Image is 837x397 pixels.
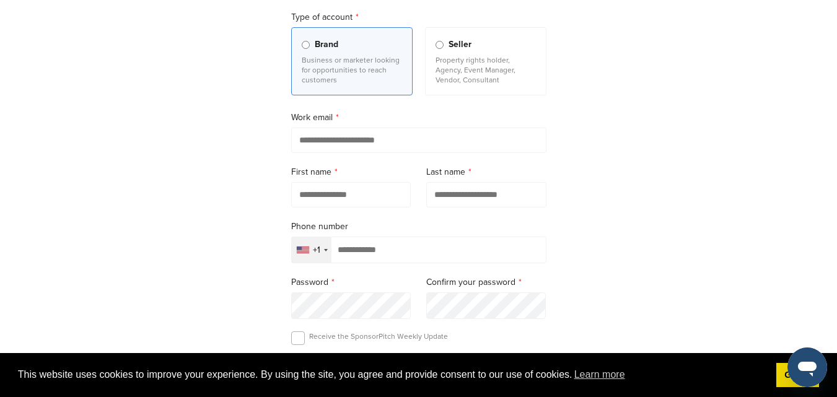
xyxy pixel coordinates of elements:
[436,41,444,49] input: Seller Property rights holder, Agency, Event Manager, Vendor, Consultant
[449,38,471,51] span: Seller
[426,276,546,289] label: Confirm your password
[291,276,411,289] label: Password
[292,237,331,263] div: Selected country
[309,331,448,341] p: Receive the SponsorPitch Weekly Update
[426,165,546,179] label: Last name
[315,38,338,51] span: Brand
[302,41,310,49] input: Brand Business or marketer looking for opportunities to reach customers
[291,11,546,24] label: Type of account
[302,55,402,85] p: Business or marketer looking for opportunities to reach customers
[787,347,827,387] iframe: Button to launch messaging window
[291,220,546,233] label: Phone number
[18,365,766,384] span: This website uses cookies to improve your experience. By using the site, you agree and provide co...
[436,55,536,85] p: Property rights holder, Agency, Event Manager, Vendor, Consultant
[291,165,411,179] label: First name
[313,246,320,255] div: +1
[291,111,546,124] label: Work email
[776,363,819,388] a: dismiss cookie message
[572,365,627,384] a: learn more about cookies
